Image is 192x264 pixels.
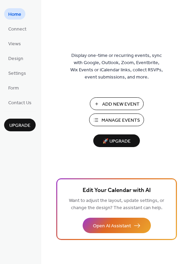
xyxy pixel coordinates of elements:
[89,113,144,126] button: Manage Events
[101,117,140,124] span: Manage Events
[69,196,164,213] span: Want to adjust the layout, update settings, or change the design? The assistant can help.
[102,101,140,108] span: Add New Event
[97,137,136,146] span: 🚀 Upgrade
[8,11,21,18] span: Home
[4,52,27,64] a: Design
[8,99,32,107] span: Contact Us
[9,122,31,129] span: Upgrade
[4,82,23,93] a: Form
[4,8,25,20] a: Home
[4,38,25,49] a: Views
[70,52,163,81] span: Display one-time or recurring events, sync with Google, Outlook, Zoom, Eventbrite, Wix Events or ...
[8,40,21,48] span: Views
[8,85,19,92] span: Form
[4,67,30,79] a: Settings
[4,119,36,131] button: Upgrade
[93,223,131,230] span: Open AI Assistant
[8,55,23,62] span: Design
[4,23,31,34] a: Connect
[8,70,26,77] span: Settings
[83,218,151,233] button: Open AI Assistant
[90,97,144,110] button: Add New Event
[83,186,151,195] span: Edit Your Calendar with AI
[8,26,26,33] span: Connect
[93,134,140,147] button: 🚀 Upgrade
[4,97,36,108] a: Contact Us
